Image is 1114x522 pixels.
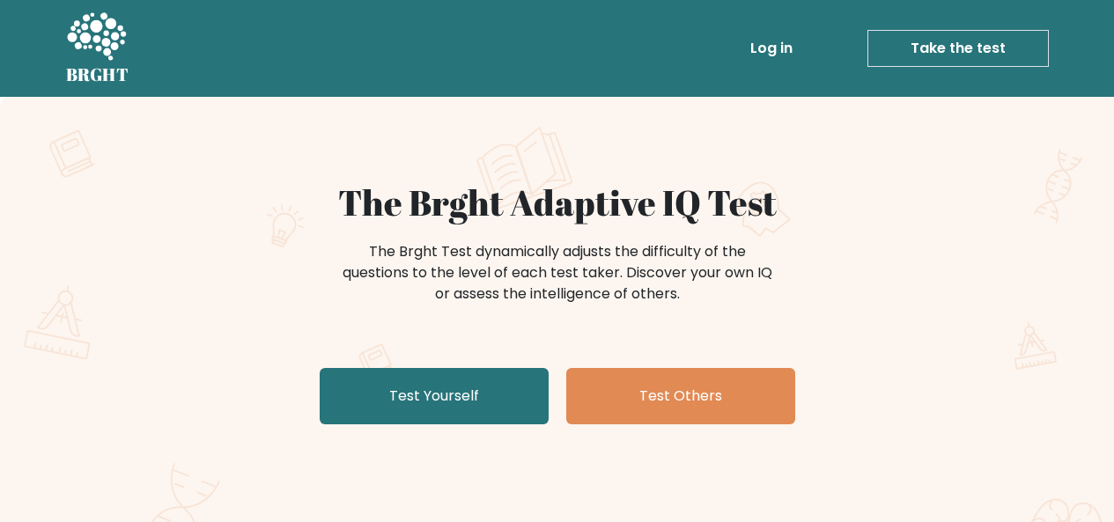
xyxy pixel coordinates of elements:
a: Take the test [867,30,1049,67]
h1: The Brght Adaptive IQ Test [128,181,987,224]
a: Log in [743,31,800,66]
h5: BRGHT [66,64,129,85]
a: Test Yourself [320,368,549,424]
div: The Brght Test dynamically adjusts the difficulty of the questions to the level of each test take... [337,241,778,305]
a: BRGHT [66,7,129,90]
a: Test Others [566,368,795,424]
